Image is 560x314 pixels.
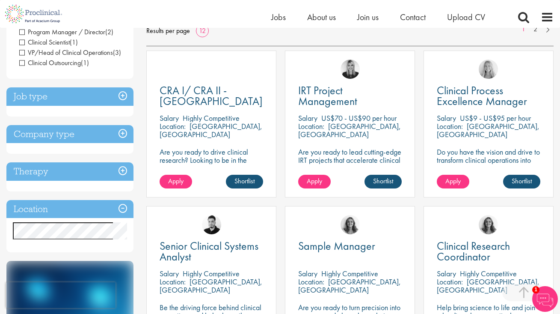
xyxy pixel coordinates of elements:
[202,215,221,234] img: Anderson Maldonado
[298,239,375,253] span: Sample Manager
[437,241,540,262] a: Clinical Research Coordinator
[19,58,81,67] span: Clinical Outsourcing
[19,27,113,36] span: Program Manager / Director
[81,58,89,67] span: (1)
[226,175,263,188] a: Shortlist
[6,282,116,308] iframe: reCAPTCHA
[437,121,539,139] p: [GEOGRAPHIC_DATA], [GEOGRAPHIC_DATA]
[160,85,263,107] a: CRA I/ CRA II - [GEOGRAPHIC_DATA]
[6,125,133,144] h3: Company type
[160,113,179,123] span: Salary
[298,277,324,287] span: Location:
[160,277,262,295] p: [GEOGRAPHIC_DATA], [GEOGRAPHIC_DATA]
[160,269,179,278] span: Salary
[19,38,70,47] span: Clinical Scientist
[19,48,113,57] span: VP/Head of Clinical Operations
[19,48,121,57] span: VP/Head of Clinical Operations
[19,27,105,36] span: Program Manager / Director
[298,113,317,123] span: Salary
[437,113,456,123] span: Salary
[160,239,258,264] span: Senior Clinical Systems Analyst
[460,269,517,278] p: Highly Competitive
[437,175,469,188] a: Apply
[532,286,558,312] img: Chatbot
[479,60,498,79] img: Shannon Briggs
[160,175,192,188] a: Apply
[298,241,402,251] a: Sample Manager
[183,113,240,123] p: Highly Competitive
[298,83,357,108] span: IRT Project Management
[298,269,317,278] span: Salary
[183,269,240,278] p: Highly Competitive
[479,215,498,234] img: Jackie Cerchio
[307,176,322,185] span: Apply
[298,277,401,295] p: [GEOGRAPHIC_DATA], [GEOGRAPHIC_DATA]
[445,176,461,185] span: Apply
[341,215,360,234] img: Jackie Cerchio
[160,241,263,262] a: Senior Clinical Systems Analyst
[447,12,485,23] a: Upload CV
[6,87,133,106] h3: Job type
[19,58,89,67] span: Clinical Outsourcing
[529,24,542,34] a: 2
[437,239,510,264] span: Clinical Research Coordinator
[196,26,209,35] a: 12
[437,85,540,107] a: Clinical Process Excellence Manager
[160,148,263,180] p: Are you ready to drive clinical research? Looking to be in the heart of a company where precision...
[160,121,262,139] p: [GEOGRAPHIC_DATA], [GEOGRAPHIC_DATA]
[298,121,324,131] span: Location:
[437,121,463,131] span: Location:
[437,148,540,180] p: Do you have the vision and drive to transform clinical operations into models of excellence in a ...
[113,48,121,57] span: (3)
[298,175,331,188] a: Apply
[160,121,186,131] span: Location:
[298,121,401,139] p: [GEOGRAPHIC_DATA], [GEOGRAPHIC_DATA]
[321,113,397,123] p: US$70 - US$90 per hour
[437,277,463,287] span: Location:
[19,38,78,47] span: Clinical Scientist
[6,162,133,181] h3: Therapy
[364,175,402,188] a: Shortlist
[298,148,402,172] p: Are you ready to lead cutting-edge IRT projects that accelerate clinical breakthroughs in biotech?
[160,83,263,108] span: CRA I/ CRA II - [GEOGRAPHIC_DATA]
[321,269,378,278] p: Highly Competitive
[503,175,540,188] a: Shortlist
[307,12,336,23] a: About us
[437,269,456,278] span: Salary
[105,27,113,36] span: (2)
[6,200,133,218] h3: Location
[460,113,531,123] p: US$9 - US$95 per hour
[160,277,186,287] span: Location:
[146,24,190,37] span: Results per page
[341,60,360,79] img: Janelle Jones
[400,12,426,23] a: Contact
[517,24,530,34] a: 1
[437,83,527,108] span: Clinical Process Excellence Manager
[357,12,379,23] a: Join us
[70,38,78,47] span: (1)
[271,12,286,23] a: Jobs
[532,286,539,293] span: 1
[298,85,402,107] a: IRT Project Management
[168,176,184,185] span: Apply
[437,277,539,295] p: [GEOGRAPHIC_DATA], [GEOGRAPHIC_DATA]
